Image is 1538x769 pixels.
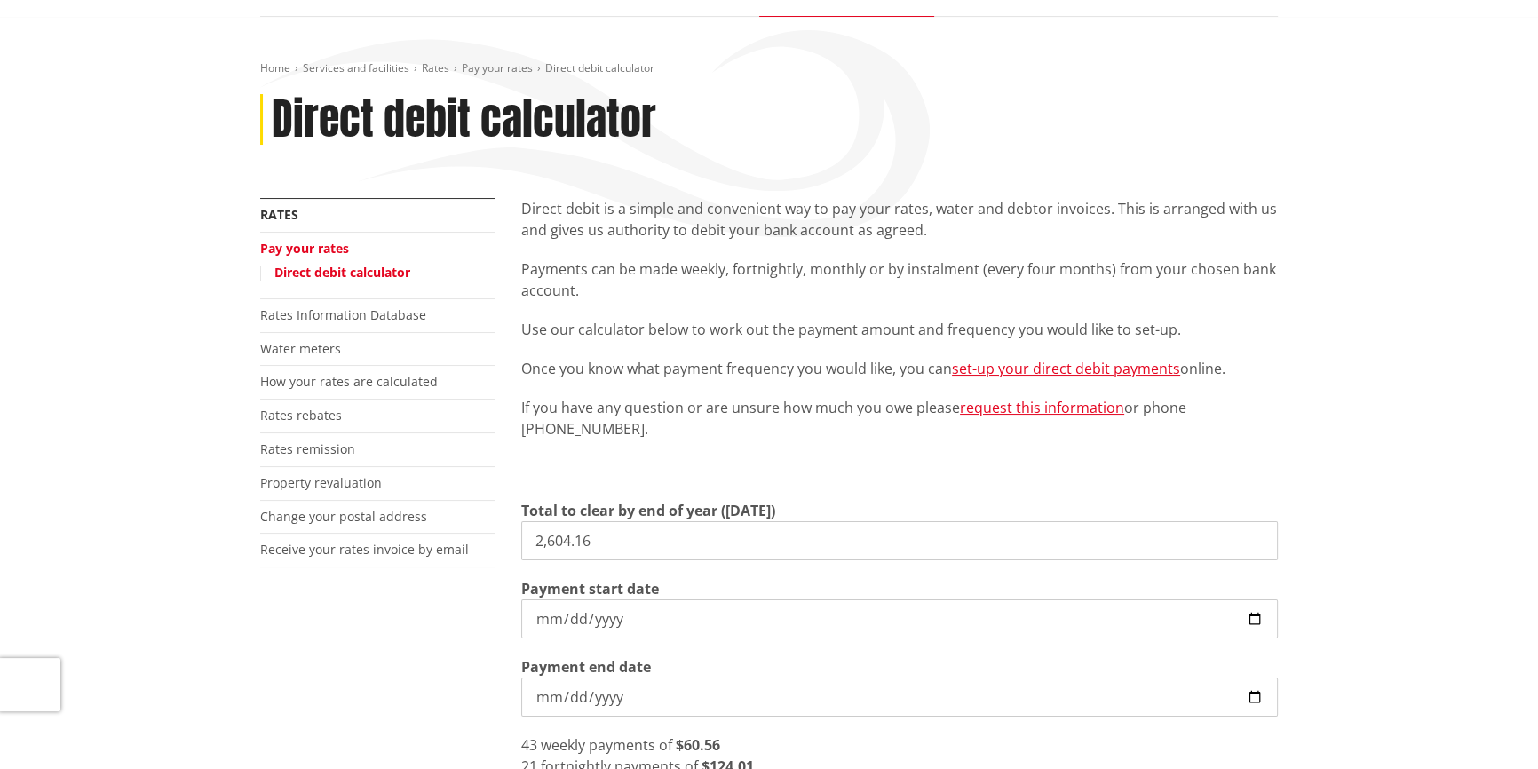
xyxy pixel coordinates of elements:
[274,264,410,281] a: Direct debit calculator
[260,508,427,525] a: Change your postal address
[260,407,342,424] a: Rates rebates
[260,474,382,491] a: Property revaluation
[422,60,449,75] a: Rates
[521,397,1278,440] p: If you have any question or are unsure how much you owe please or phone [PHONE_NUMBER].
[952,359,1180,378] a: set-up your direct debit payments
[260,240,349,257] a: Pay your rates
[260,306,426,323] a: Rates Information Database
[521,500,775,521] label: Total to clear by end of year ([DATE])
[260,61,1278,76] nav: breadcrumb
[260,541,469,558] a: Receive your rates invoice by email
[272,94,656,146] h1: Direct debit calculator
[521,656,651,678] label: Payment end date
[521,358,1278,379] p: Once you know what payment frequency you would like, you can online.
[303,60,409,75] a: Services and facilities
[541,735,672,755] span: weekly payments of
[521,258,1278,301] p: Payments can be made weekly, fortnightly, monthly or by instalment (every four months) from your ...
[260,60,290,75] a: Home
[960,398,1124,417] a: request this information
[260,206,298,223] a: Rates
[260,340,341,357] a: Water meters
[521,578,659,599] label: Payment start date
[676,735,720,755] strong: $60.56
[521,735,537,755] span: 43
[521,319,1278,340] p: Use our calculator below to work out the payment amount and frequency you would like to set-up.
[1456,694,1520,758] iframe: Messenger Launcher
[260,373,438,390] a: How your rates are calculated
[521,198,1278,241] p: Direct debit is a simple and convenient way to pay your rates, water and debtor invoices. This is...
[260,440,355,457] a: Rates remission
[462,60,533,75] a: Pay your rates
[545,60,654,75] span: Direct debit calculator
